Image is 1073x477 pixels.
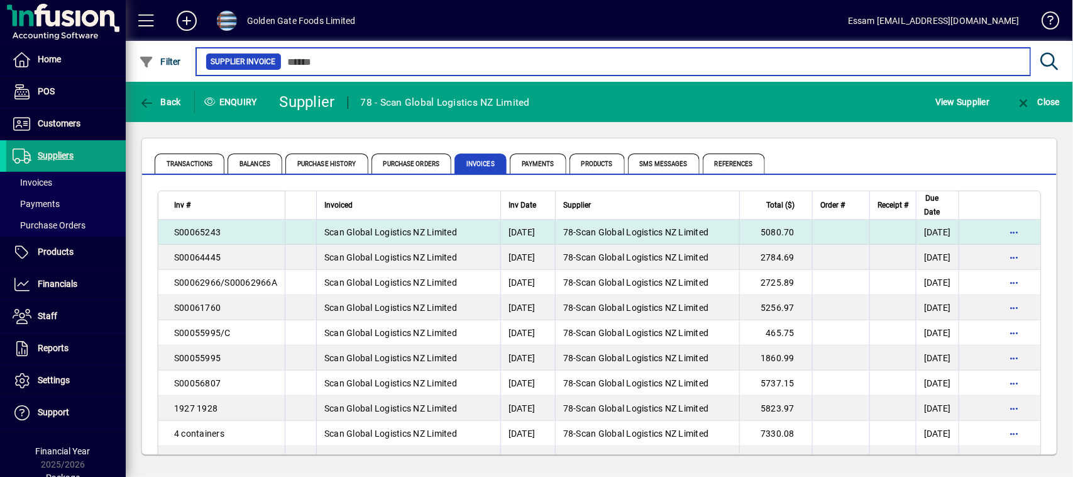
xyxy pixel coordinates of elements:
a: Settings [6,365,126,396]
a: Knowledge Base [1032,3,1057,43]
td: 2784.69 [739,245,812,270]
button: More options [1004,348,1025,368]
span: Scan Global Logistics NZ Limited [324,328,457,338]
span: Receipt # [878,198,908,212]
a: Products [6,237,126,268]
span: 78 [563,252,574,262]
span: Supplier [563,198,591,212]
button: More options [1004,323,1025,343]
button: Filter [136,50,184,73]
span: Scan Global Logistics NZ Limited [324,227,457,237]
a: Purchase Orders [6,215,126,236]
div: Order # [820,198,862,212]
td: - [555,396,739,421]
button: Close [1013,91,1063,113]
div: 78 - Scan Global Logistics NZ Limited [361,93,530,113]
span: Invoices [13,177,52,188]
td: - [555,371,739,396]
td: [DATE] [500,396,555,421]
span: Invoices [454,154,507,174]
span: Total ($) [766,198,795,212]
span: Purchase History [285,154,368,174]
span: Scan Global Logistics NZ Limited [576,252,709,262]
td: 2390.46 [739,446,812,471]
td: [DATE] [500,371,555,396]
span: S00055995 [174,353,221,363]
td: [DATE] [500,295,555,320]
span: 78 [563,303,574,313]
span: View Supplier [935,92,989,112]
a: Invoices [6,172,126,193]
span: Scan Global Logistics NZ Limited [576,328,709,338]
td: [DATE] [916,320,959,345]
span: Financials [38,279,77,289]
span: S00061760 [174,303,221,313]
td: - [555,220,739,245]
td: [DATE] [916,245,959,270]
span: Suppliers [38,150,74,160]
span: S00048810/B [174,454,231,464]
span: Scan Global Logistics NZ Limited [324,353,457,363]
td: 5737.15 [739,371,812,396]
a: Reports [6,333,126,364]
span: Settings [38,375,70,385]
td: 5256.97 [739,295,812,320]
a: Financials [6,269,126,300]
button: More options [1004,373,1025,393]
td: - [555,270,739,295]
td: [DATE] [500,345,555,371]
td: [DATE] [500,421,555,446]
span: Filter [139,57,181,67]
span: Staff [38,311,57,321]
span: Scan Global Logistics NZ Limited [324,303,457,313]
span: Inv Date [509,198,536,212]
span: Scan Global Logistics NZ Limited [576,353,709,363]
button: More options [1004,449,1025,469]
td: [DATE] [916,371,959,396]
span: Back [139,97,181,107]
div: Total ($) [747,198,806,212]
td: [DATE] [916,446,959,471]
span: 78 [563,328,574,338]
button: More options [1004,222,1025,242]
span: 4 containers [174,429,224,439]
a: Staff [6,301,126,332]
span: POS [38,86,55,96]
td: 1860.99 [739,345,812,371]
span: Supplier Invoice [211,55,276,68]
span: 78 [563,227,574,237]
span: Reports [38,343,69,353]
span: Inv # [174,198,190,212]
div: Essam [EMAIL_ADDRESS][DOMAIN_NAME] [848,11,1020,31]
button: Add [167,9,207,32]
a: Home [6,44,126,76]
td: - [555,245,739,270]
span: Scan Global Logistics NZ Limited [576,429,709,439]
span: References [703,154,765,174]
a: Payments [6,193,126,215]
span: Scan Global Logistics NZ Limited [324,403,457,413]
a: POS [6,76,126,108]
td: [DATE] [500,245,555,270]
span: Products [38,247,74,257]
button: Back [136,91,184,113]
button: Profile [207,9,247,32]
span: S00064445 [174,252,221,262]
td: - [555,421,739,446]
span: Scan Global Logistics NZ Limited [576,454,709,464]
span: S00055995/C [174,328,231,338]
span: Payments [13,199,60,209]
a: Customers [6,108,126,140]
td: [DATE] [500,220,555,245]
span: Close [1016,97,1060,107]
span: 78 [563,353,574,363]
button: View Supplier [932,91,993,113]
div: Invoiced [324,198,493,212]
div: Enquiry [195,92,270,112]
span: S00056807 [174,378,221,388]
td: [DATE] [500,446,555,471]
td: - [555,446,739,471]
td: [DATE] [916,345,959,371]
span: Scan Global Logistics NZ Limited [324,378,457,388]
td: 2725.89 [739,270,812,295]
